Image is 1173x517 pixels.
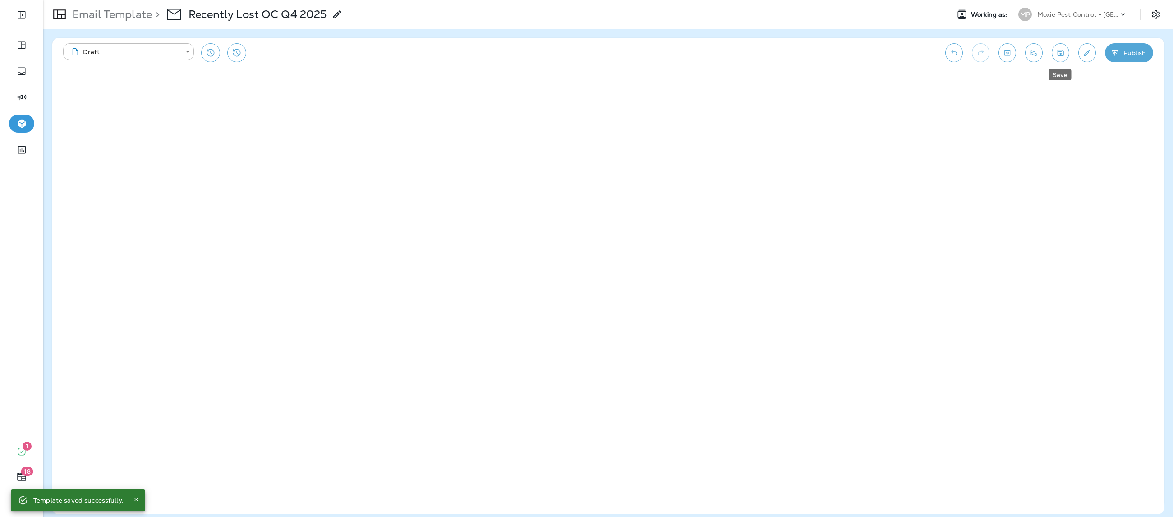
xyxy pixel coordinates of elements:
p: Recently Lost OC Q4 2025 [189,8,327,21]
span: 1 [23,442,32,451]
button: 18 [9,468,34,486]
button: Save [1052,43,1069,62]
button: Expand Sidebar [9,6,34,24]
button: Undo [945,43,963,62]
div: MP [1018,8,1032,21]
iframe: To enrich screen reader interactions, please activate Accessibility in Grammarly extension settings [52,68,1164,514]
button: Toggle preview [998,43,1016,62]
button: Edit details [1078,43,1096,62]
p: Email Template [69,8,152,21]
button: Restore from previous version [201,43,220,62]
p: Moxie Pest Control - [GEOGRAPHIC_DATA] [1037,11,1118,18]
div: Save [1049,69,1072,80]
button: Close [131,494,142,505]
button: Send test email [1025,43,1043,62]
p: > [152,8,160,21]
button: View Changelog [227,43,246,62]
div: Template saved successfully. [33,492,124,508]
div: Draft [69,47,179,56]
button: 1 [9,443,34,461]
span: Working as: [971,11,1009,18]
span: 18 [21,467,33,476]
button: Settings [1148,6,1164,23]
button: Publish [1105,43,1153,62]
